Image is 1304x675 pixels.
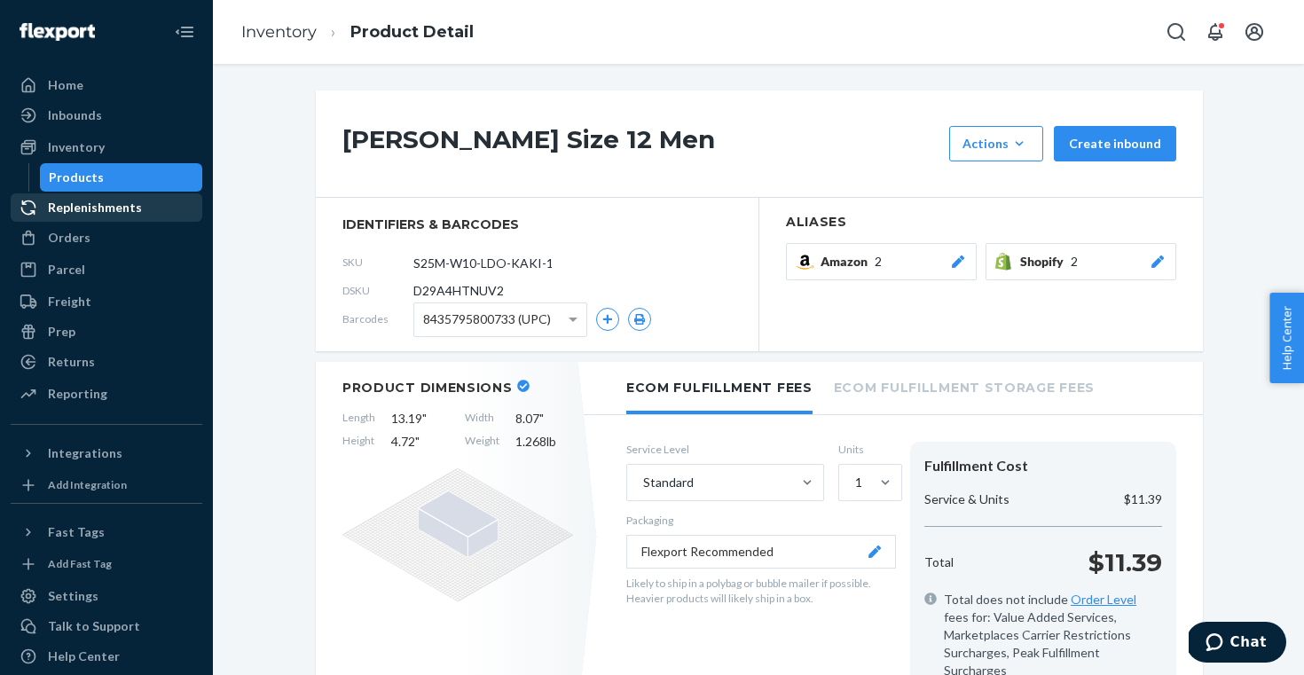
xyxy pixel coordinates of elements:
[415,434,420,449] span: "
[515,433,573,451] span: 1.268 lb
[515,410,573,428] span: 8.07
[40,163,203,192] a: Products
[834,362,1095,411] li: Ecom Fulfillment Storage Fees
[48,617,140,635] div: Talk to Support
[786,216,1176,229] h2: Aliases
[11,642,202,671] a: Help Center
[1088,545,1162,580] p: $11.39
[11,582,202,610] a: Settings
[853,474,855,491] input: 1
[11,553,202,575] a: Add Fast Tag
[342,216,732,233] span: identifiers & barcodes
[838,442,896,457] label: Units
[48,444,122,462] div: Integrations
[1020,253,1071,271] span: Shopify
[962,135,1030,153] div: Actions
[949,126,1043,161] button: Actions
[786,243,977,280] button: Amazon2
[48,353,95,371] div: Returns
[342,283,413,298] span: DSKU
[11,475,202,496] a: Add Integration
[48,648,120,665] div: Help Center
[626,576,896,606] p: Likely to ship in a polybag or bubble mailer if possible. Heavier products will likely ship in a ...
[643,474,694,491] div: Standard
[1269,293,1304,383] button: Help Center
[391,433,449,451] span: 4.72
[11,380,202,408] a: Reporting
[342,433,375,451] span: Height
[423,304,551,334] span: 8435795800733 (UPC)
[342,311,413,326] span: Barcodes
[1159,14,1194,50] button: Open Search Box
[342,126,940,161] h1: [PERSON_NAME] Size 12 Men
[167,14,202,50] button: Close Navigation
[1071,253,1078,271] span: 2
[924,553,954,571] p: Total
[49,169,104,186] div: Products
[641,474,643,491] input: Standard
[11,439,202,467] button: Integrations
[11,348,202,376] a: Returns
[48,199,142,216] div: Replenishments
[413,282,504,300] span: D29A4HTNUV2
[11,224,202,252] a: Orders
[48,587,98,605] div: Settings
[855,474,862,491] div: 1
[342,410,375,428] span: Length
[821,253,875,271] span: Amazon
[422,411,427,426] span: "
[48,261,85,279] div: Parcel
[11,518,202,546] button: Fast Tags
[48,138,105,156] div: Inventory
[539,411,544,426] span: "
[11,133,202,161] a: Inventory
[1054,126,1176,161] button: Create inbound
[11,287,202,316] a: Freight
[1124,491,1162,508] p: $11.39
[48,293,91,310] div: Freight
[342,255,413,270] span: SKU
[465,410,499,428] span: Width
[241,22,317,42] a: Inventory
[626,513,896,528] p: Packaging
[48,385,107,403] div: Reporting
[11,193,202,222] a: Replenishments
[20,23,95,41] img: Flexport logo
[626,442,824,457] label: Service Level
[48,323,75,341] div: Prep
[48,106,102,124] div: Inbounds
[391,410,449,428] span: 13.19
[875,253,882,271] span: 2
[1237,14,1272,50] button: Open account menu
[924,456,1162,476] div: Fulfillment Cost
[11,612,202,640] button: Talk to Support
[48,229,90,247] div: Orders
[11,255,202,284] a: Parcel
[48,477,127,492] div: Add Integration
[465,433,499,451] span: Weight
[11,318,202,346] a: Prep
[626,535,896,569] button: Flexport Recommended
[350,22,474,42] a: Product Detail
[1198,14,1233,50] button: Open notifications
[48,523,105,541] div: Fast Tags
[1071,592,1136,607] a: Order Level
[342,380,513,396] h2: Product Dimensions
[986,243,1176,280] button: Shopify2
[48,556,112,571] div: Add Fast Tag
[1189,622,1286,666] iframe: Opens a widget where you can chat to one of our agents
[924,491,1009,508] p: Service & Units
[626,362,813,414] li: Ecom Fulfillment Fees
[48,76,83,94] div: Home
[11,71,202,99] a: Home
[11,101,202,130] a: Inbounds
[227,6,488,59] ol: breadcrumbs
